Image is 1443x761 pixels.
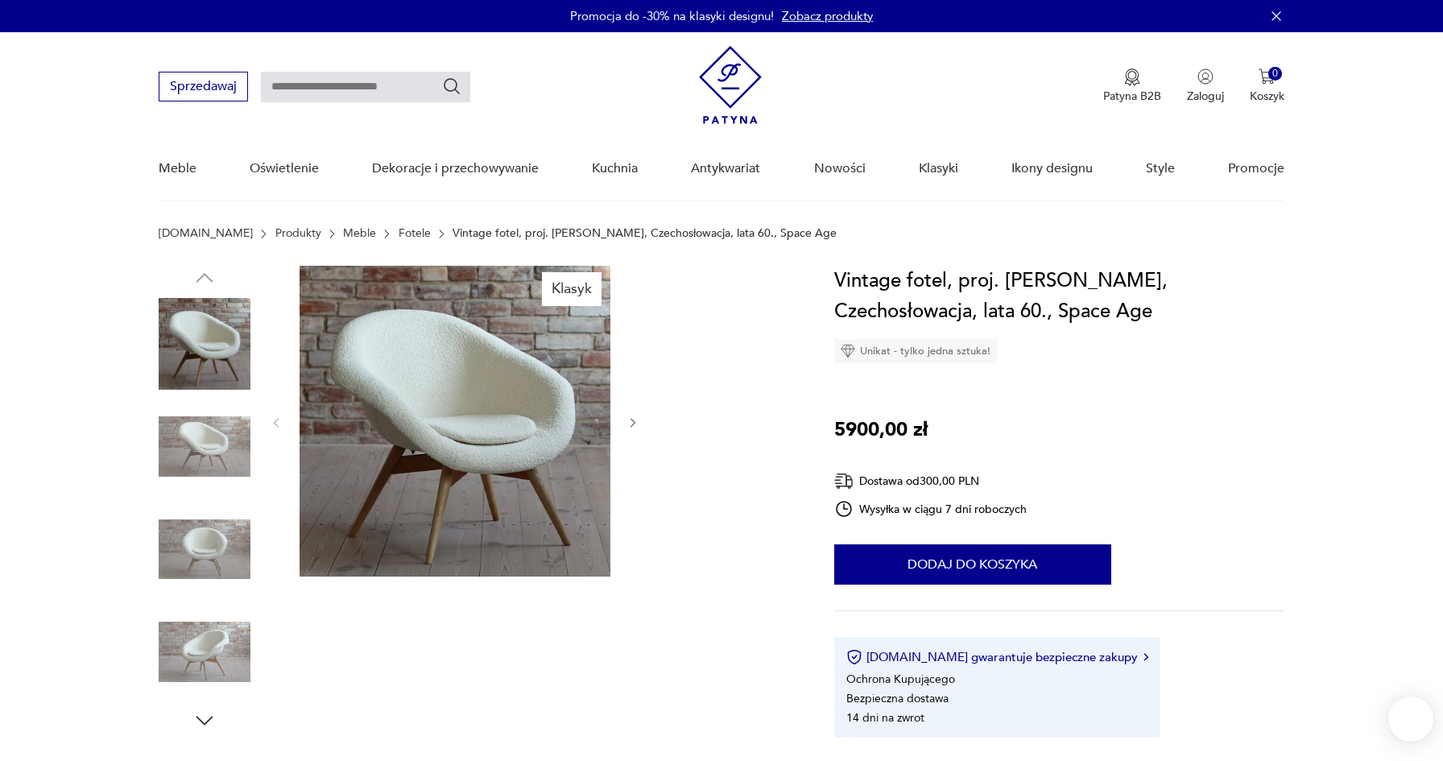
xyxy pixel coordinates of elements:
[919,138,958,200] a: Klasyki
[1250,68,1284,104] button: 0Koszyk
[846,691,949,706] li: Bezpieczna dostawa
[846,649,862,665] img: Ikona certyfikatu
[1103,89,1161,104] p: Patyna B2B
[159,72,248,101] button: Sprzedawaj
[1187,89,1224,104] p: Zaloguj
[159,138,196,200] a: Meble
[1268,67,1282,81] div: 0
[1250,89,1284,104] p: Koszyk
[782,8,873,24] a: Zobacz produkty
[834,415,928,445] p: 5900,00 zł
[159,298,250,390] img: Zdjęcie produktu Vintage fotel, proj. M. Navratil, Czechosłowacja, lata 60., Space Age
[814,138,866,200] a: Nowości
[1228,138,1284,200] a: Promocje
[453,227,837,240] p: Vintage fotel, proj. [PERSON_NAME], Czechosłowacja, lata 60., Space Age
[834,471,854,491] img: Ikona dostawy
[1103,68,1161,104] a: Ikona medaluPatyna B2B
[343,227,376,240] a: Meble
[1124,68,1140,86] img: Ikona medalu
[300,266,610,577] img: Zdjęcie produktu Vintage fotel, proj. M. Navratil, Czechosłowacja, lata 60., Space Age
[372,138,539,200] a: Dekoracje i przechowywanie
[846,710,924,726] li: 14 dni na zwrot
[834,339,997,363] div: Unikat - tylko jedna sztuka!
[834,266,1284,327] h1: Vintage fotel, proj. [PERSON_NAME], Czechosłowacja, lata 60., Space Age
[1103,68,1161,104] button: Patyna B2B
[275,227,321,240] a: Produkty
[159,82,248,93] a: Sprzedawaj
[846,672,955,687] li: Ochrona Kupującego
[1197,68,1214,85] img: Ikonka użytkownika
[846,649,1148,665] button: [DOMAIN_NAME] gwarantuje bezpieczne zakupy
[159,503,250,595] img: Zdjęcie produktu Vintage fotel, proj. M. Navratil, Czechosłowacja, lata 60., Space Age
[1146,138,1175,200] a: Style
[1143,653,1148,661] img: Ikona strzałki w prawo
[1011,138,1093,200] a: Ikony designu
[570,8,774,24] p: Promocja do -30% na klasyki designu!
[542,272,602,306] div: Klasyk
[841,344,855,358] img: Ikona diamentu
[1259,68,1275,85] img: Ikona koszyka
[834,471,1027,491] div: Dostawa od 300,00 PLN
[442,77,461,96] button: Szukaj
[699,46,762,124] img: Patyna - sklep z meblami i dekoracjami vintage
[592,138,638,200] a: Kuchnia
[691,138,760,200] a: Antykwariat
[834,499,1027,519] div: Wysyłka w ciągu 7 dni roboczych
[1388,697,1433,742] iframe: Smartsupp widget button
[399,227,431,240] a: Fotele
[1187,68,1224,104] button: Zaloguj
[834,544,1111,585] button: Dodaj do koszyka
[159,606,250,698] img: Zdjęcie produktu Vintage fotel, proj. M. Navratil, Czechosłowacja, lata 60., Space Age
[159,227,253,240] a: [DOMAIN_NAME]
[250,138,319,200] a: Oświetlenie
[159,401,250,493] img: Zdjęcie produktu Vintage fotel, proj. M. Navratil, Czechosłowacja, lata 60., Space Age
